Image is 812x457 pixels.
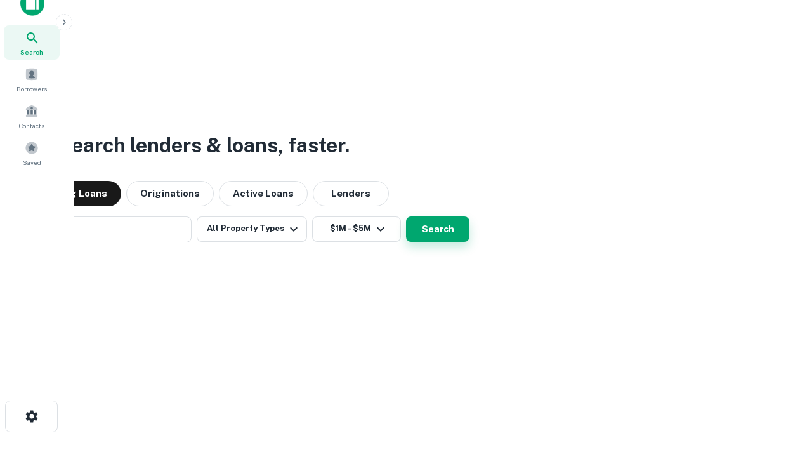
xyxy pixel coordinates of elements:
[313,181,389,206] button: Lenders
[312,216,401,242] button: $1M - $5M
[126,181,214,206] button: Originations
[406,216,469,242] button: Search
[19,121,44,131] span: Contacts
[749,315,812,376] iframe: Chat Widget
[4,99,60,133] a: Contacts
[4,25,60,60] a: Search
[58,130,350,161] h3: Search lenders & loans, faster.
[197,216,307,242] button: All Property Types
[4,62,60,96] a: Borrowers
[4,136,60,170] a: Saved
[20,47,43,57] span: Search
[23,157,41,168] span: Saved
[219,181,308,206] button: Active Loans
[16,84,47,94] span: Borrowers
